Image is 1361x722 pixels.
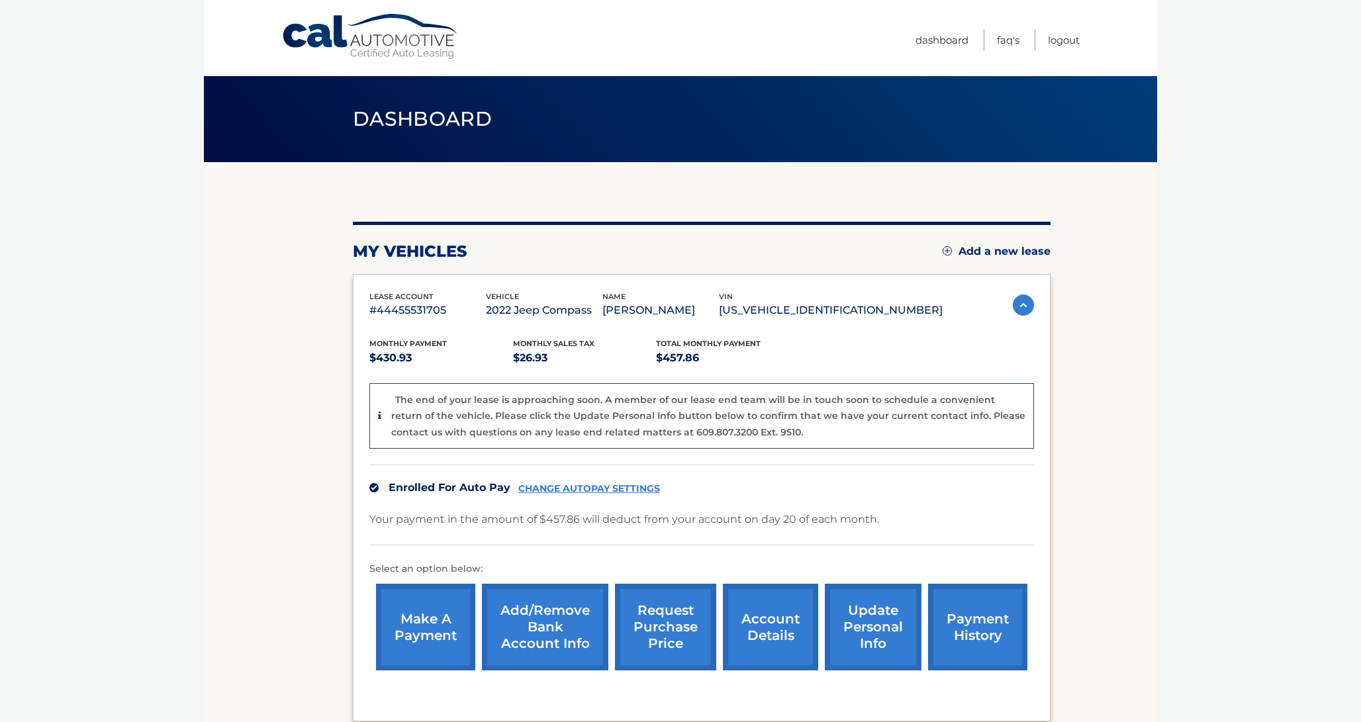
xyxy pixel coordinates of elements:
img: accordion-active.svg [1013,294,1034,316]
a: update personal info [825,584,921,670]
p: $457.86 [656,349,800,367]
a: payment history [928,584,1027,670]
span: lease account [369,292,434,301]
a: Add a new lease [943,245,1051,258]
p: $26.93 [513,349,657,367]
span: vehicle [486,292,519,301]
a: Add/Remove bank account info [482,584,608,670]
p: $430.93 [369,349,513,367]
span: Total Monthly Payment [656,339,761,348]
span: vin [719,292,733,301]
span: name [602,292,626,301]
p: #44455531705 [369,301,486,320]
p: Your payment in the amount of $457.86 will deduct from your account on day 20 of each month. [369,510,879,529]
span: Enrolled For Auto Pay [389,481,510,494]
h2: my vehicles [353,242,467,261]
p: [US_VEHICLE_IDENTIFICATION_NUMBER] [719,301,943,320]
a: Dashboard [915,29,968,51]
a: FAQ's [997,29,1019,51]
span: Monthly Payment [369,339,447,348]
p: Select an option below: [369,561,1034,577]
img: check.svg [369,483,379,492]
p: [PERSON_NAME] [602,301,719,320]
a: request purchase price [615,584,716,670]
img: add.svg [943,246,952,255]
a: Logout [1048,29,1080,51]
span: Dashboard [353,107,492,131]
p: The end of your lease is approaching soon. A member of our lease end team will be in touch soon t... [391,394,1025,438]
span: Monthly sales Tax [513,339,594,348]
a: CHANGE AUTOPAY SETTINGS [518,483,660,494]
a: Cal Automotive [281,13,460,60]
a: make a payment [376,584,475,670]
a: account details [723,584,818,670]
p: 2022 Jeep Compass [486,301,602,320]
